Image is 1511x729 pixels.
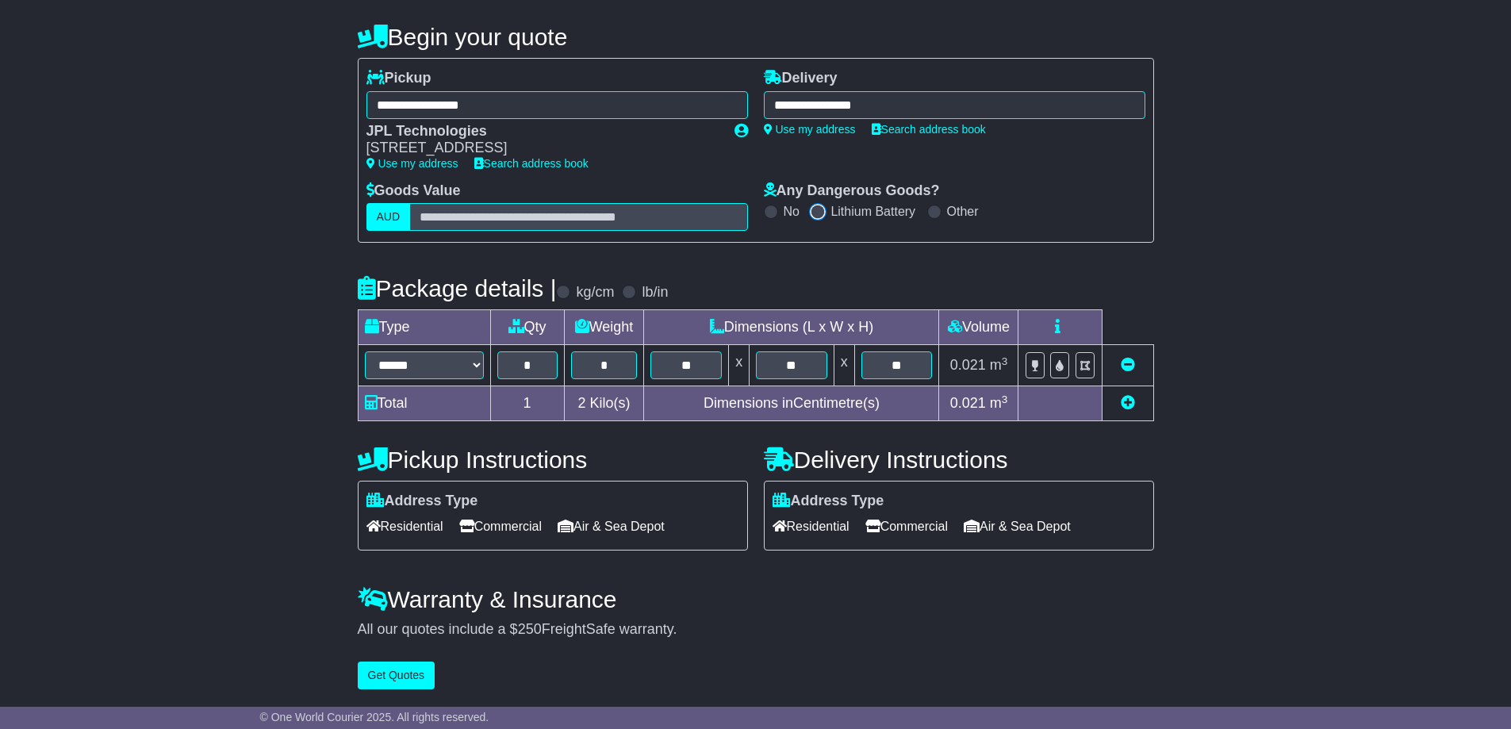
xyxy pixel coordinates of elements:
td: x [729,345,750,386]
label: lb/in [642,284,668,301]
span: 0.021 [950,357,986,373]
a: Search address book [474,157,589,170]
label: Address Type [773,493,884,510]
span: Commercial [459,514,542,539]
div: JPL Technologies [366,123,719,140]
span: Residential [366,514,443,539]
span: Air & Sea Depot [964,514,1071,539]
a: Use my address [764,123,856,136]
span: m [990,357,1008,373]
h4: Package details | [358,275,557,301]
label: Address Type [366,493,478,510]
h4: Pickup Instructions [358,447,748,473]
label: Other [947,204,979,219]
td: Type [358,310,490,345]
span: 0.021 [950,395,986,411]
td: Qty [490,310,564,345]
span: 2 [577,395,585,411]
span: Air & Sea Depot [558,514,665,539]
td: Kilo(s) [564,386,644,421]
div: [STREET_ADDRESS] [366,140,719,157]
td: Weight [564,310,644,345]
h4: Warranty & Insurance [358,586,1154,612]
label: Goods Value [366,182,461,200]
span: Residential [773,514,849,539]
span: © One World Courier 2025. All rights reserved. [260,711,489,723]
a: Use my address [366,157,458,170]
h4: Begin your quote [358,24,1154,50]
h4: Delivery Instructions [764,447,1154,473]
td: Dimensions (L x W x H) [644,310,939,345]
label: Any Dangerous Goods? [764,182,940,200]
td: x [834,345,854,386]
sup: 3 [1002,355,1008,367]
td: Volume [939,310,1018,345]
label: AUD [366,203,411,231]
a: Search address book [872,123,986,136]
td: Total [358,386,490,421]
label: Delivery [764,70,838,87]
sup: 3 [1002,393,1008,405]
label: Lithium Battery [830,204,915,219]
td: Dimensions in Centimetre(s) [644,386,939,421]
button: Get Quotes [358,662,435,689]
div: All our quotes include a $ FreightSafe warranty. [358,621,1154,639]
a: Add new item [1121,395,1135,411]
td: 1 [490,386,564,421]
label: kg/cm [576,284,614,301]
label: Pickup [366,70,431,87]
label: No [784,204,800,219]
span: m [990,395,1008,411]
span: Commercial [865,514,948,539]
span: 250 [518,621,542,637]
a: Remove this item [1121,357,1135,373]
